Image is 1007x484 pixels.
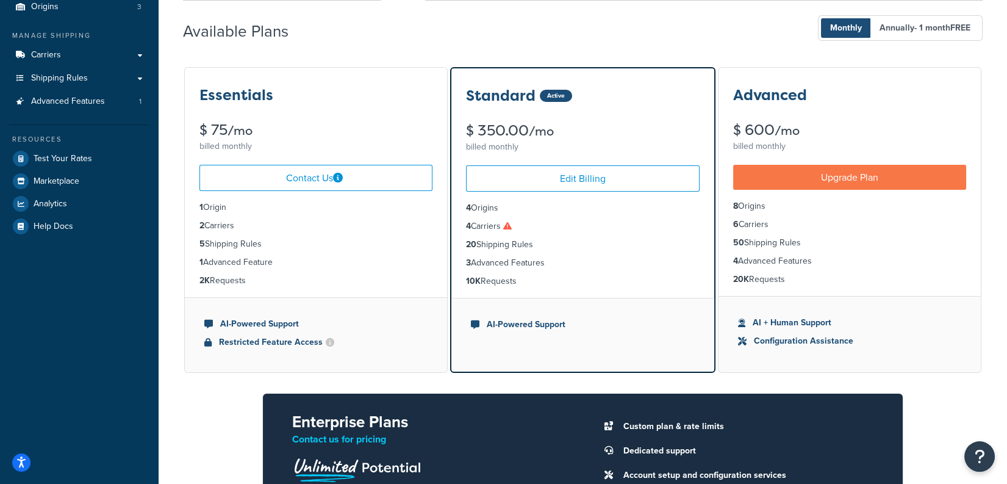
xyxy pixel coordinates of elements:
[9,44,149,67] a: Carriers
[9,67,149,90] a: Shipping Rules
[733,236,966,250] li: Shipping Rules
[9,170,149,192] a: Marketplace
[964,441,995,472] button: Open Resource Center
[199,256,432,269] li: Advanced Feature
[821,18,871,38] span: Monthly
[292,431,563,448] p: Contact us for pricing
[950,21,970,34] b: FREE
[733,255,738,267] strong: 4
[733,273,749,286] strong: 20K
[733,273,966,286] li: Requests
[818,15,983,41] button: Monthly Annually- 1 monthFREE
[34,154,92,164] span: Test Your Rates
[617,467,873,484] li: Account setup and configuration services
[9,31,149,41] div: Manage Shipping
[199,237,432,251] li: Shipping Rules
[738,316,961,330] li: AI + Human Support
[733,218,966,231] li: Carriers
[199,274,432,287] li: Requests
[466,201,471,214] strong: 4
[617,442,873,460] li: Dedicated support
[199,138,432,155] div: billed monthly
[199,123,432,138] div: $ 75
[204,317,428,331] li: AI-Powered Support
[466,201,699,215] li: Origins
[9,148,149,170] a: Test Your Rates
[738,334,961,348] li: Configuration Assistance
[529,123,554,140] small: /mo
[199,274,210,287] strong: 2K
[204,336,428,349] li: Restricted Feature Access
[733,255,966,268] li: Advanced Features
[466,123,699,139] div: $ 350.00
[733,236,744,249] strong: 50
[466,256,471,269] strong: 3
[9,134,149,145] div: Resources
[34,222,73,232] span: Help Docs
[199,165,432,191] a: Contact Us
[199,256,203,269] strong: 1
[466,139,699,156] div: billed monthly
[775,122,800,139] small: /mo
[292,413,563,431] h2: Enterprise Plans
[228,122,253,139] small: /mo
[466,275,481,287] strong: 10K
[199,201,203,214] strong: 1
[466,256,699,270] li: Advanced Features
[466,220,699,233] li: Carriers
[471,318,694,331] li: AI-Powered Support
[466,165,699,192] a: Edit Billing
[466,220,471,233] strong: 4
[31,96,105,107] span: Advanced Features
[9,90,149,113] li: Advanced Features
[466,238,476,251] strong: 20
[34,199,67,209] span: Analytics
[733,200,738,212] strong: 8
[199,201,432,214] li: Origin
[733,123,966,138] div: $ 600
[466,275,699,288] li: Requests
[137,2,142,12] span: 3
[733,165,966,190] a: Upgrade Plan
[733,200,966,213] li: Origins
[31,2,59,12] span: Origins
[466,238,699,251] li: Shipping Rules
[617,418,873,435] li: Custom plan & rate limits
[31,73,88,84] span: Shipping Rules
[9,90,149,113] a: Advanced Features 1
[914,21,970,34] span: - 1 month
[466,88,536,104] h3: Standard
[139,96,142,107] span: 1
[199,87,273,103] h3: Essentials
[292,454,421,482] img: Unlimited Potential
[733,138,966,155] div: billed monthly
[31,50,61,60] span: Carriers
[199,219,204,232] strong: 2
[733,218,739,231] strong: 6
[34,176,79,187] span: Marketplace
[733,87,807,103] h3: Advanced
[540,90,572,102] div: Active
[199,219,432,233] li: Carriers
[199,237,205,250] strong: 5
[870,18,980,38] span: Annually
[9,215,149,237] a: Help Docs
[9,193,149,215] a: Analytics
[183,23,307,40] h2: Available Plans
